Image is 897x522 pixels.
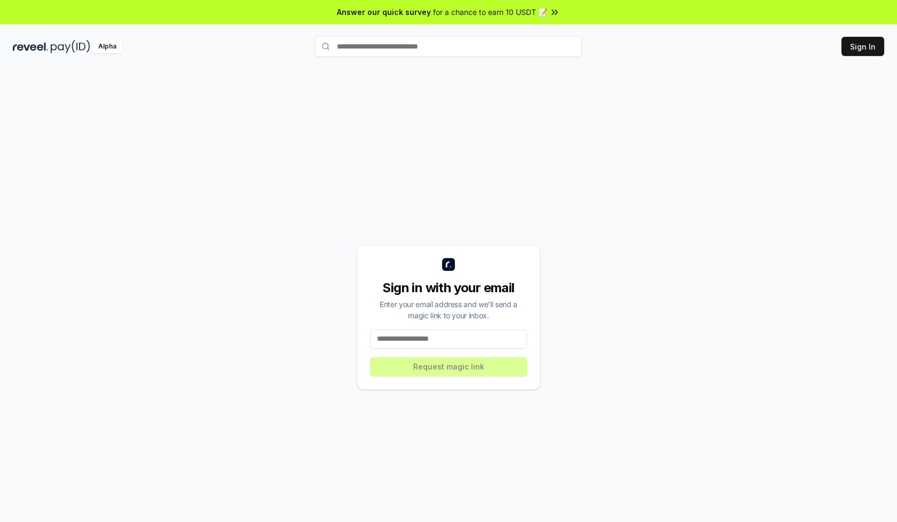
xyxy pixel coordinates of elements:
[51,40,90,53] img: pay_id
[841,37,884,56] button: Sign In
[92,40,122,53] div: Alpha
[337,6,431,18] span: Answer our quick survey
[442,258,455,271] img: logo_small
[433,6,547,18] span: for a chance to earn 10 USDT 📝
[13,40,49,53] img: reveel_dark
[370,279,527,296] div: Sign in with your email
[370,299,527,321] div: Enter your email address and we’ll send a magic link to your inbox.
